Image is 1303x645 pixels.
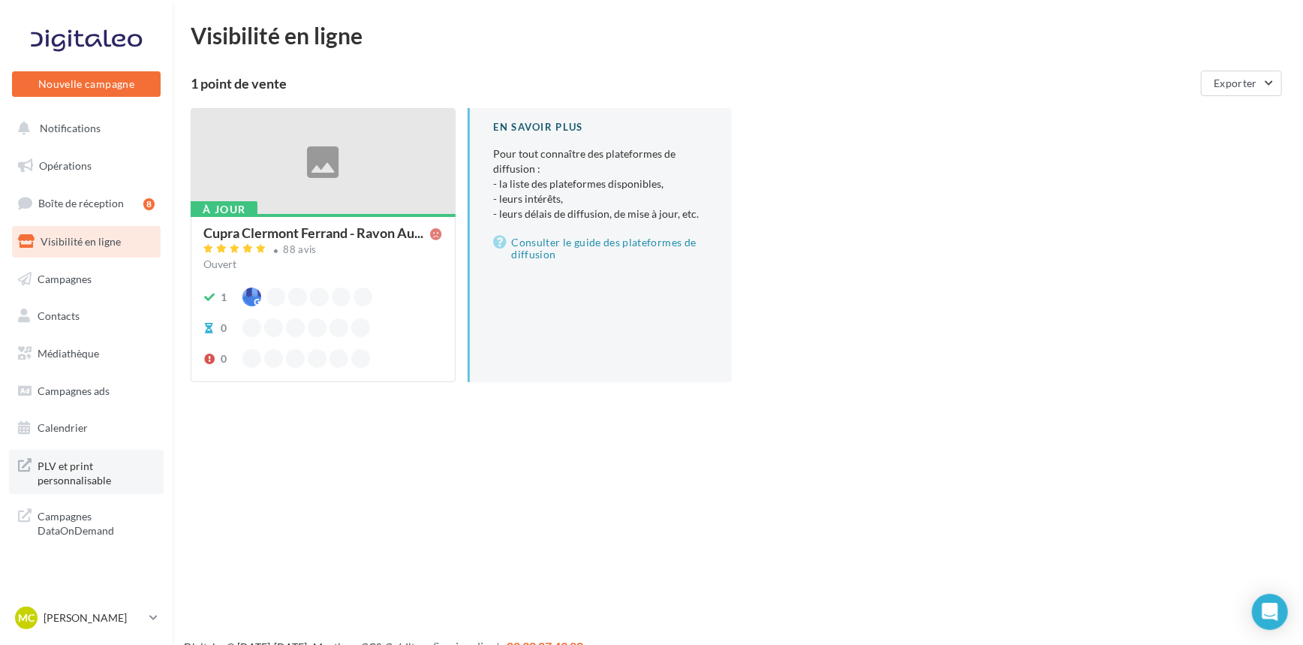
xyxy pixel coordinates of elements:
div: 8 [143,198,155,210]
a: 88 avis [203,242,443,260]
div: 1 [221,290,227,305]
span: Campagnes [38,272,92,285]
li: - leurs délais de diffusion, de mise à jour, etc. [494,206,709,222]
button: Exporter [1201,71,1282,96]
button: Notifications [9,113,158,144]
span: Campagnes DataOnDemand [38,506,155,538]
a: Opérations [9,150,164,182]
span: MC [18,610,35,625]
button: Nouvelle campagne [12,71,161,97]
a: Campagnes ads [9,375,164,407]
div: 1 point de vente [191,77,1195,90]
a: Campagnes DataOnDemand [9,500,164,544]
a: Contacts [9,300,164,332]
div: Visibilité en ligne [191,24,1285,47]
a: Calendrier [9,412,164,444]
span: Campagnes ads [38,384,110,397]
div: À jour [191,201,257,218]
span: Médiathèque [38,347,99,360]
p: Pour tout connaître des plateformes de diffusion : [494,146,709,222]
span: Calendrier [38,421,88,434]
span: PLV et print personnalisable [38,456,155,488]
a: Consulter le guide des plateformes de diffusion [494,234,709,264]
span: Exporter [1214,77,1257,89]
span: Visibilité en ligne [41,235,121,248]
div: En savoir plus [494,120,709,134]
li: - la liste des plateformes disponibles, [494,176,709,191]
a: MC [PERSON_NAME] [12,604,161,632]
span: Cupra Clermont Ferrand - Ravon Au... [203,226,423,240]
p: [PERSON_NAME] [44,610,143,625]
span: Ouvert [203,258,236,270]
div: Open Intercom Messenger [1252,594,1288,630]
a: PLV et print personnalisable [9,450,164,494]
span: Contacts [38,309,80,322]
span: Boîte de réception [38,197,124,209]
li: - leurs intérêts, [494,191,709,206]
a: Boîte de réception8 [9,187,164,219]
div: 0 [221,321,227,336]
a: Médiathèque [9,338,164,369]
span: Notifications [40,122,101,134]
div: 0 [221,351,227,366]
a: Visibilité en ligne [9,226,164,258]
span: Opérations [39,159,92,172]
a: Campagnes [9,264,164,295]
div: 88 avis [284,245,317,255]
